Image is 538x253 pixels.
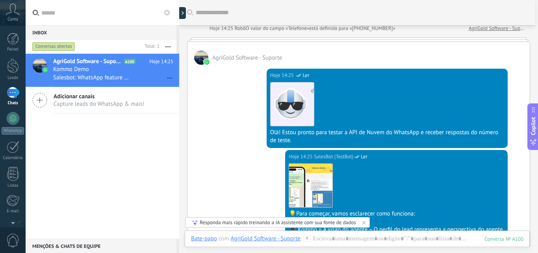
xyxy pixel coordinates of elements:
[314,153,353,161] span: SalesBot (TestBot)
[302,71,309,79] span: Ler
[219,235,229,243] span: com
[7,17,18,22] span: Conta
[289,226,504,234] div: 💻 Kommo = A visão do agente – O perfil do lead representa a perspectiva do agente.
[529,117,537,135] span: Copilot
[54,93,145,100] span: Adicionar canais
[150,58,173,66] span: Hoje 14:25
[301,235,302,243] span: :
[2,101,24,106] div: Chats
[271,82,314,126] img: 183.png
[2,75,24,81] div: Leads
[246,24,309,32] span: O valor do campo «Telefone»
[309,24,395,32] span: está definido para «[PHONE_NUMBER]»
[160,39,176,54] button: Mais
[484,236,523,242] div: 100
[26,54,179,87] a: avatariconAgriGold Software - SuporteA100Hoje 14:25Kommo DemoSalesbot: WhatsApp feature menu Desb...
[469,24,526,32] a: AgriGold Software - Suporte
[26,239,176,253] div: Menções & Chats de equipe
[178,7,186,19] div: Mostrar
[212,54,282,62] span: AgriGold Software - Suporte
[204,59,210,65] img: waba.svg
[361,153,367,161] span: Ler
[124,59,135,64] span: A100
[289,153,314,161] div: Hoje 14:25
[200,219,356,226] div: Responda mais rápido treinando a IA assistente com sua fonte de dados
[194,51,208,65] span: AgriGold Software - Suporte
[270,71,295,79] div: Hoje 14:25
[53,58,122,66] span: AgriGold Software - Suporte
[142,43,160,51] div: Total: 1
[2,47,24,52] div: Painel
[2,209,24,214] div: E-mail
[2,127,24,135] div: WhatsApp
[231,235,301,242] div: AgriGold Software - Suporte
[53,66,89,73] span: Kommo Demo
[53,74,130,81] span: Salesbot: WhatsApp feature menu Desbloqueie mensagens aprimoradas no WhatsApp! Clique em "Saiba m...
[2,183,24,188] div: Listas
[2,156,24,161] div: Calendário
[54,100,145,108] span: Capture leads do WhatsApp & mais!
[32,42,75,51] div: Conversas abertas
[289,210,504,218] div: 💡Para começar, vamos esclarecer como funciona:
[289,164,332,207] img: 223-pt.png
[26,25,176,39] div: Inbox
[43,67,48,73] img: icon
[210,24,235,32] div: Hoje 14:25
[270,129,504,144] div: Olá! Estou pronto para testar a API de Nuvem do WhatsApp e receber respostas do número de teste.
[235,25,246,32] span: Robô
